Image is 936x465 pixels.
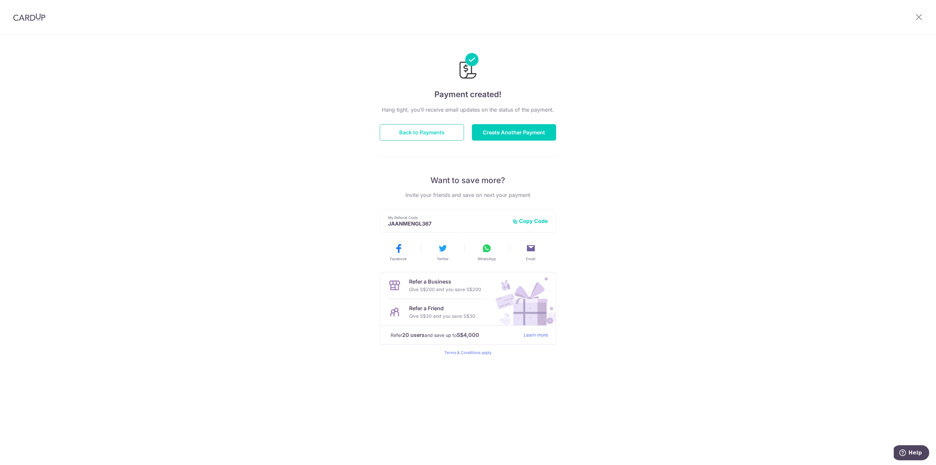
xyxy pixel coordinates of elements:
[894,445,929,462] iframe: Opens a widget where you can find more information
[457,331,479,339] strong: S$4,000
[390,256,407,261] span: Facebook
[380,106,556,114] p: Hang tight, you’ll receive email updates on the status of the payment.
[512,218,548,224] button: Copy Code
[380,175,556,186] p: Want to save more?
[380,124,464,141] button: Back to Payments
[489,272,556,325] img: Refer
[467,243,506,261] button: WhatsApp
[409,286,481,293] p: Give S$200 and you save S$200
[379,243,418,261] button: Facebook
[524,331,548,339] a: Learn more
[402,331,425,339] strong: 20 users
[511,243,550,261] button: Email
[423,243,462,261] button: Twitter
[409,312,475,320] p: Give S$30 and you save S$30
[13,13,45,21] img: CardUp
[472,124,556,141] button: Create Another Payment
[526,256,536,261] span: Email
[388,220,507,227] p: JAANMENGL367
[437,256,449,261] span: Twitter
[391,331,518,339] p: Refer and save up to
[409,304,475,312] p: Refer a Friend
[409,278,481,286] p: Refer a Business
[380,89,556,100] h4: Payment created!
[457,53,479,81] img: Payments
[388,215,507,220] p: My Referral Code
[380,191,556,199] p: Invite your friends and save on next your payment
[444,350,492,355] a: Terms & Conditions apply
[478,256,496,261] span: WhatsApp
